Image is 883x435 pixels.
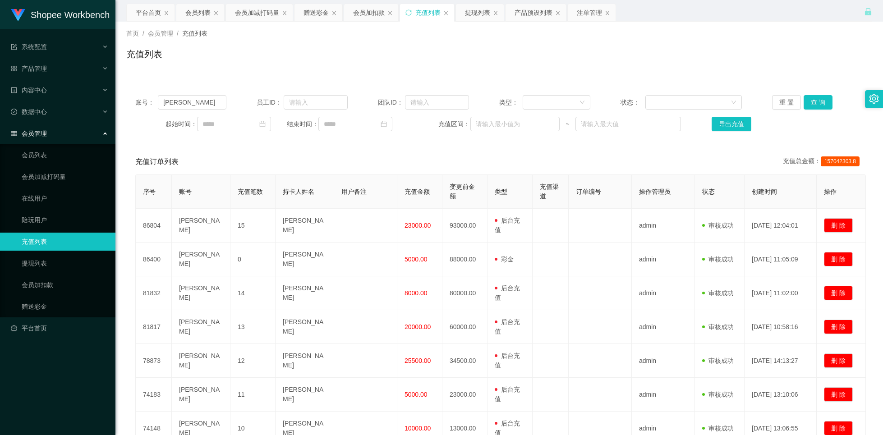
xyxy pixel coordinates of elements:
span: 操作管理员 [639,188,671,195]
td: 86804 [136,209,172,243]
span: 创建时间 [752,188,777,195]
span: 序号 [143,188,156,195]
td: 81817 [136,310,172,344]
span: 会员管理 [148,30,173,37]
td: admin [632,209,695,243]
a: 提现列表 [22,254,108,272]
i: 图标: close [605,10,610,16]
span: 操作 [824,188,837,195]
td: [PERSON_NAME] [172,344,230,378]
td: [PERSON_NAME] [276,344,334,378]
span: 后台充值 [495,284,520,301]
a: 会员加减打码量 [22,168,108,186]
span: 审核成功 [702,256,734,263]
div: 充值列表 [415,4,441,21]
button: 删 除 [824,286,853,300]
td: 88000.00 [442,243,487,276]
td: admin [632,310,695,344]
td: 86400 [136,243,172,276]
h1: 充值列表 [126,47,162,61]
span: 内容中心 [11,87,47,94]
td: 0 [230,243,276,276]
td: [PERSON_NAME] [172,209,230,243]
span: 审核成功 [702,357,734,364]
span: 8000.00 [405,289,428,297]
i: 图标: down [731,100,736,106]
span: 后台充值 [495,217,520,234]
a: 在线用户 [22,189,108,207]
td: 34500.00 [442,344,487,378]
span: 25500.00 [405,357,431,364]
td: [DATE] 11:05:09 [745,243,817,276]
input: 请输入最小值为 [470,117,560,131]
i: 图标: profile [11,87,17,93]
span: 审核成功 [702,222,734,229]
div: 产品预设列表 [515,4,552,21]
i: 图标: close [164,10,169,16]
td: admin [632,378,695,412]
i: 图标: close [282,10,287,16]
td: [DATE] 10:58:16 [745,310,817,344]
span: 订单编号 [576,188,601,195]
span: 系统配置 [11,43,47,50]
div: 充值总金额： [783,156,863,167]
i: 图标: close [331,10,337,16]
div: 会员加扣款 [353,4,385,21]
td: [PERSON_NAME] [276,276,334,310]
span: 充值列表 [182,30,207,37]
span: / [143,30,144,37]
span: 5000.00 [405,391,428,398]
i: 图标: form [11,44,17,50]
span: 10000.00 [405,425,431,432]
h1: Shopee Workbench [31,0,110,29]
img: logo.9652507e.png [11,9,25,22]
td: [PERSON_NAME] [276,243,334,276]
td: [PERSON_NAME] [172,378,230,412]
span: 用户备注 [341,188,367,195]
span: 审核成功 [702,323,734,330]
span: 状态 [702,188,715,195]
i: 图标: appstore-o [11,65,17,72]
span: 充值渠道 [540,183,559,200]
span: 类型： [499,98,523,107]
span: 员工ID： [257,98,284,107]
td: [PERSON_NAME] [276,378,334,412]
button: 导出充值 [712,117,751,131]
td: 13 [230,310,276,344]
span: 持卡人姓名 [283,188,314,195]
i: 图标: close [387,10,393,16]
button: 查 询 [804,95,832,110]
span: 后台充值 [495,352,520,369]
span: 状态： [621,98,646,107]
td: admin [632,243,695,276]
td: 78873 [136,344,172,378]
span: 变更前金额 [450,183,475,200]
button: 删 除 [824,353,853,368]
button: 删 除 [824,218,853,233]
td: [PERSON_NAME] [172,276,230,310]
span: 充值区间： [438,119,470,129]
span: ~ [560,119,575,129]
div: 提现列表 [465,4,490,21]
input: 请输入 [405,95,469,110]
button: 重 置 [772,95,801,110]
span: 后台充值 [495,386,520,403]
div: 会员列表 [185,4,211,21]
td: [PERSON_NAME] [172,310,230,344]
td: [DATE] 12:04:01 [745,209,817,243]
td: [PERSON_NAME] [276,209,334,243]
i: 图标: table [11,130,17,137]
button: 删 除 [824,387,853,402]
div: 平台首页 [136,4,161,21]
i: 图标: close [443,10,449,16]
span: 5000.00 [405,256,428,263]
input: 请输入最大值 [575,117,681,131]
span: 首页 [126,30,139,37]
span: 审核成功 [702,391,734,398]
td: 74183 [136,378,172,412]
i: 图标: calendar [259,121,266,127]
i: 图标: close [493,10,498,16]
td: 11 [230,378,276,412]
i: 图标: lock [864,8,872,16]
span: 账号： [135,98,158,107]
